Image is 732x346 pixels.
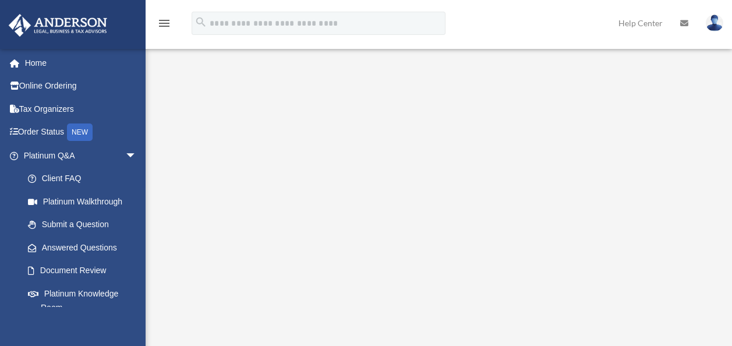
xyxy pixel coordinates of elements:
a: Platinum Walkthrough [16,190,148,213]
a: Home [8,51,154,75]
span: arrow_drop_down [125,144,148,168]
i: search [195,16,207,29]
i: menu [157,16,171,30]
a: Tax Organizers [8,97,154,121]
a: menu [157,20,171,30]
a: Client FAQ [16,167,154,190]
img: Anderson Advisors Platinum Portal [5,14,111,37]
a: Submit a Question [16,213,154,236]
a: Online Ordering [8,75,154,98]
a: Document Review [16,259,154,283]
img: User Pic [706,15,723,31]
a: Platinum Q&Aarrow_drop_down [8,144,154,167]
div: NEW [67,123,93,141]
a: Order StatusNEW [8,121,154,144]
a: Platinum Knowledge Room [16,282,154,319]
a: Answered Questions [16,236,154,259]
